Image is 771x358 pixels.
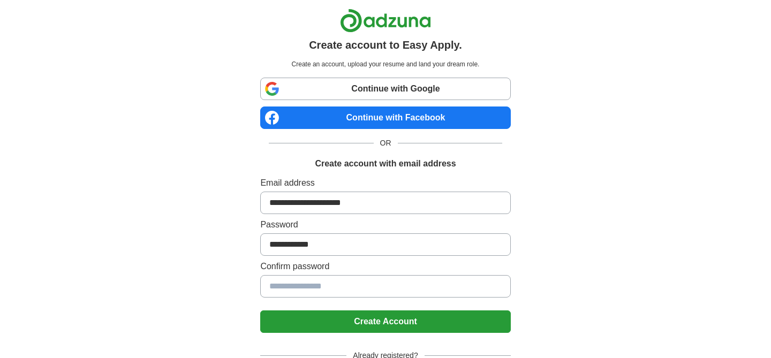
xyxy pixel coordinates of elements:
[260,218,510,231] label: Password
[340,9,431,33] img: Adzuna logo
[260,106,510,129] a: Continue with Facebook
[262,59,508,69] p: Create an account, upload your resume and land your dream role.
[309,37,462,53] h1: Create account to Easy Apply.
[260,260,510,273] label: Confirm password
[315,157,456,170] h1: Create account with email address
[260,310,510,333] button: Create Account
[260,78,510,100] a: Continue with Google
[374,138,398,149] span: OR
[260,177,510,189] label: Email address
